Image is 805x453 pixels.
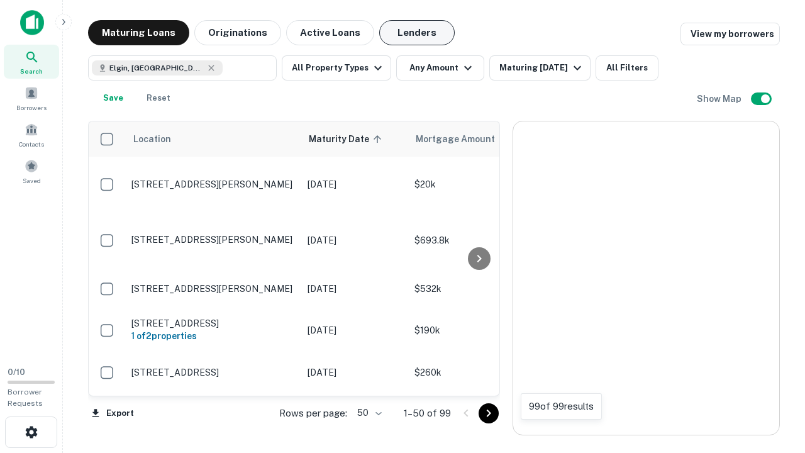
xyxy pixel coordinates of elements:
[16,103,47,113] span: Borrowers
[396,55,484,81] button: Any Amount
[131,234,295,245] p: [STREET_ADDRESS][PERSON_NAME]
[596,55,658,81] button: All Filters
[308,282,402,296] p: [DATE]
[131,283,295,294] p: [STREET_ADDRESS][PERSON_NAME]
[131,367,295,378] p: [STREET_ADDRESS]
[131,318,295,329] p: [STREET_ADDRESS]
[416,131,511,147] span: Mortgage Amount
[301,121,408,157] th: Maturity Date
[4,45,59,79] a: Search
[414,282,540,296] p: $532k
[279,406,347,421] p: Rows per page:
[4,118,59,152] a: Contacts
[19,139,44,149] span: Contacts
[282,55,391,81] button: All Property Types
[138,86,179,111] button: Reset
[194,20,281,45] button: Originations
[499,60,585,75] div: Maturing [DATE]
[286,20,374,45] button: Active Loans
[8,388,43,408] span: Borrower Requests
[742,352,805,413] iframe: Chat Widget
[8,367,25,377] span: 0 / 10
[20,66,43,76] span: Search
[309,131,386,147] span: Maturity Date
[479,403,499,423] button: Go to next page
[88,404,137,423] button: Export
[4,154,59,188] a: Saved
[308,233,402,247] p: [DATE]
[408,121,547,157] th: Mortgage Amount
[513,121,779,435] div: 0 0
[20,10,44,35] img: capitalize-icon.png
[529,399,594,414] p: 99 of 99 results
[489,55,591,81] button: Maturing [DATE]
[131,179,295,190] p: [STREET_ADDRESS][PERSON_NAME]
[88,20,189,45] button: Maturing Loans
[133,131,171,147] span: Location
[23,176,41,186] span: Saved
[680,23,780,45] a: View my borrowers
[131,329,295,343] h6: 1 of 2 properties
[93,86,133,111] button: Save your search to get updates of matches that match your search criteria.
[308,366,402,379] p: [DATE]
[308,177,402,191] p: [DATE]
[414,233,540,247] p: $693.8k
[404,406,451,421] p: 1–50 of 99
[697,92,743,106] h6: Show Map
[379,20,455,45] button: Lenders
[125,121,301,157] th: Location
[4,81,59,115] a: Borrowers
[414,366,540,379] p: $260k
[414,323,540,337] p: $190k
[414,177,540,191] p: $20k
[308,323,402,337] p: [DATE]
[109,62,204,74] span: Elgin, [GEOGRAPHIC_DATA], [GEOGRAPHIC_DATA]
[352,404,384,422] div: 50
